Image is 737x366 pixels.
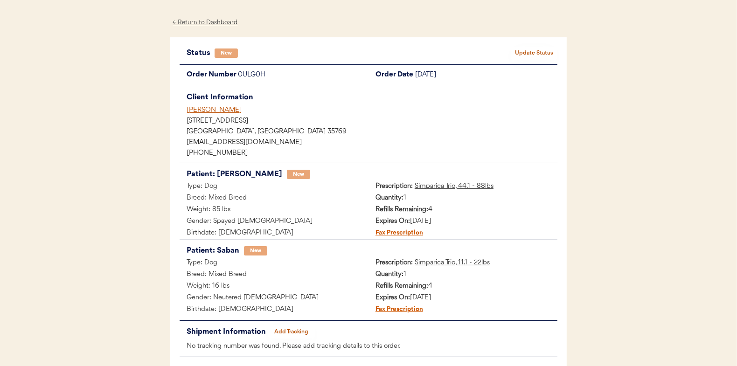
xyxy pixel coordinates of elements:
[187,105,557,115] div: [PERSON_NAME]
[415,259,490,266] u: Simparica Trio, 11.1 - 22lbs
[187,244,239,257] div: Patient: Saban
[180,69,238,81] div: Order Number
[375,218,410,225] strong: Expires On:
[180,304,368,316] div: Birthdate: [DEMOGRAPHIC_DATA]
[238,69,368,81] div: 0ULG0H
[180,228,368,239] div: Birthdate: [DEMOGRAPHIC_DATA]
[368,228,423,239] div: Fax Prescription
[180,341,557,352] div: No tracking number was found. Please add tracking details to this order.
[268,325,315,338] button: Add Tracking
[375,194,403,201] strong: Quantity:
[187,91,557,104] div: Client Information
[180,281,368,292] div: Weight: 16 lbs
[368,193,557,204] div: 1
[368,204,557,216] div: 4
[180,269,368,281] div: Breed: Mixed Breed
[180,292,368,304] div: Gender: Neutered [DEMOGRAPHIC_DATA]
[187,325,268,338] div: Shipment Information
[415,69,557,81] div: [DATE]
[511,47,557,60] button: Update Status
[368,269,557,281] div: 1
[187,168,282,181] div: Patient: [PERSON_NAME]
[170,17,240,28] div: ← Return to Dashboard
[375,183,413,190] strong: Prescription:
[180,257,368,269] div: Type: Dog
[180,193,368,204] div: Breed: Mixed Breed
[180,216,368,228] div: Gender: Spayed [DEMOGRAPHIC_DATA]
[368,216,557,228] div: [DATE]
[375,259,413,266] strong: Prescription:
[375,294,410,301] strong: Expires On:
[180,181,368,193] div: Type: Dog
[375,206,428,213] strong: Refills Remaining:
[375,271,403,278] strong: Quantity:
[368,292,557,304] div: [DATE]
[415,183,494,190] u: Simparica Trio, 44.1 - 88lbs
[368,69,415,81] div: Order Date
[375,283,428,290] strong: Refills Remaining:
[187,118,557,124] div: [STREET_ADDRESS]
[180,204,368,216] div: Weight: 85 lbs
[187,139,557,146] div: [EMAIL_ADDRESS][DOMAIN_NAME]
[187,129,557,135] div: [GEOGRAPHIC_DATA], [GEOGRAPHIC_DATA] 35769
[187,47,215,60] div: Status
[368,281,557,292] div: 4
[187,150,557,157] div: [PHONE_NUMBER]
[368,304,423,316] div: Fax Prescription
